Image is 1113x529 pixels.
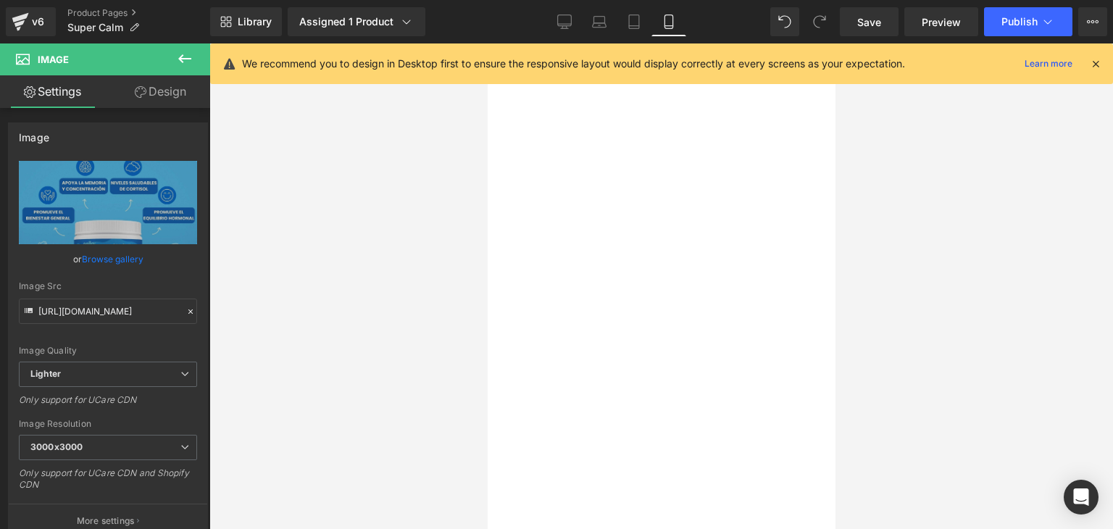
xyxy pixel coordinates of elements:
[1078,7,1107,36] button: More
[857,14,881,30] span: Save
[547,7,582,36] a: Desktop
[19,281,197,291] div: Image Src
[19,251,197,267] div: or
[984,7,1072,36] button: Publish
[617,7,651,36] a: Tablet
[30,368,61,379] b: Lighter
[922,14,961,30] span: Preview
[1019,55,1078,72] a: Learn more
[38,54,69,65] span: Image
[651,7,686,36] a: Mobile
[1064,480,1099,515] div: Open Intercom Messenger
[299,14,414,29] div: Assigned 1 Product
[19,394,197,415] div: Only support for UCare CDN
[67,22,123,33] span: Super Calm
[108,75,213,108] a: Design
[242,56,905,72] p: We recommend you to design in Desktop first to ensure the responsive layout would display correct...
[82,246,143,272] a: Browse gallery
[30,441,83,452] b: 3000x3000
[238,15,272,28] span: Library
[19,123,49,143] div: Image
[29,12,47,31] div: v6
[805,7,834,36] button: Redo
[6,7,56,36] a: v6
[582,7,617,36] a: Laptop
[77,515,135,528] p: More settings
[770,7,799,36] button: Undo
[19,299,197,324] input: Link
[904,7,978,36] a: Preview
[1001,16,1038,28] span: Publish
[67,7,210,19] a: Product Pages
[210,7,282,36] a: New Library
[19,346,197,356] div: Image Quality
[19,467,197,500] div: Only support for UCare CDN and Shopify CDN
[19,419,197,429] div: Image Resolution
